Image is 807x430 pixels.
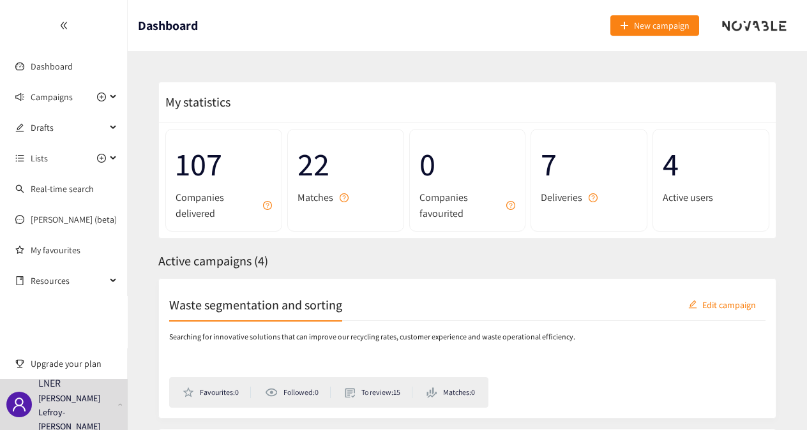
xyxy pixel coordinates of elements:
[31,237,117,263] a: My favourites
[589,193,598,202] span: question-circle
[176,139,272,189] span: 107
[31,84,73,110] span: Campaigns
[31,61,73,72] a: Dashboard
[31,351,117,376] span: Upgrade your plan
[15,154,24,163] span: unordered-list
[541,189,582,205] span: Deliveries
[31,183,94,195] a: Real-time search
[634,19,690,33] span: New campaign
[15,93,24,101] span: sound
[263,201,272,210] span: question-circle
[506,201,515,210] span: question-circle
[15,276,24,285] span: book
[169,331,575,343] p: Searching for innovative solutions that can improve our recycling rates, customer experience and ...
[11,397,27,412] span: user
[159,94,230,110] span: My statistics
[298,139,394,189] span: 22
[541,139,637,189] span: 7
[15,123,24,132] span: edit
[31,145,48,171] span: Lists
[169,295,342,313] h2: Waste segmentation and sorting
[265,387,330,398] li: Followed: 0
[183,387,251,398] li: Favourites: 0
[158,278,776,419] a: Waste segmentation and sortingeditEdit campaignSearching for innovative solutions that can improv...
[31,268,106,293] span: Resources
[419,189,501,221] span: Companies favourited
[38,375,61,391] p: LNER
[59,21,68,30] span: double-left
[610,15,699,36] button: plusNew campaign
[663,139,759,189] span: 4
[15,359,24,368] span: trophy
[298,189,333,205] span: Matches
[97,93,106,101] span: plus-circle
[340,193,349,202] span: question-circle
[663,189,713,205] span: Active users
[419,139,516,189] span: 0
[158,253,268,269] span: Active campaigns ( 4 )
[176,189,257,221] span: Companies delivered
[345,387,412,398] li: To review: 15
[31,214,117,225] a: [PERSON_NAME] (beta)
[620,21,629,31] span: plus
[31,115,106,140] span: Drafts
[97,154,106,163] span: plus-circle
[599,292,807,430] iframe: Chat Widget
[426,387,475,398] li: Matches: 0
